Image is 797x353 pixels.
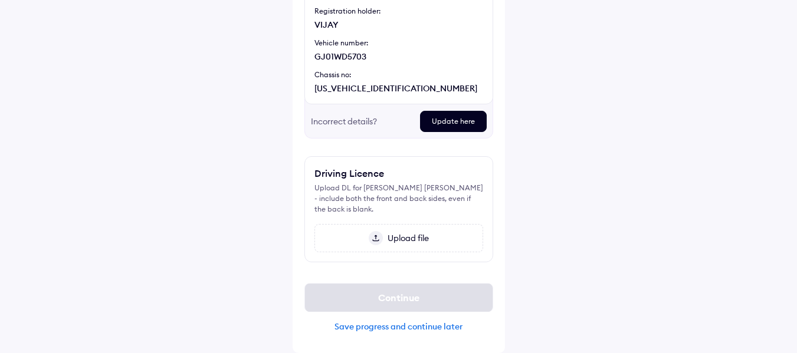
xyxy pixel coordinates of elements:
div: Save progress and continue later [304,321,493,332]
div: Update here [420,111,487,132]
div: Upload DL for [PERSON_NAME] [PERSON_NAME] - include both the front and back sides, even if the ba... [314,183,483,215]
span: Upload file [383,233,429,243]
div: Driving Licence [314,166,384,180]
div: GJ01WD5703 [314,51,483,62]
div: Chassis no: [314,70,483,80]
div: VIJAY [314,19,483,31]
img: upload-icon.svg [369,231,383,245]
div: Vehicle number: [314,38,483,48]
div: [US_VEHICLE_IDENTIFICATION_NUMBER] [314,83,483,94]
div: Incorrect details? [311,111,411,132]
div: Registration holder: [314,6,483,17]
